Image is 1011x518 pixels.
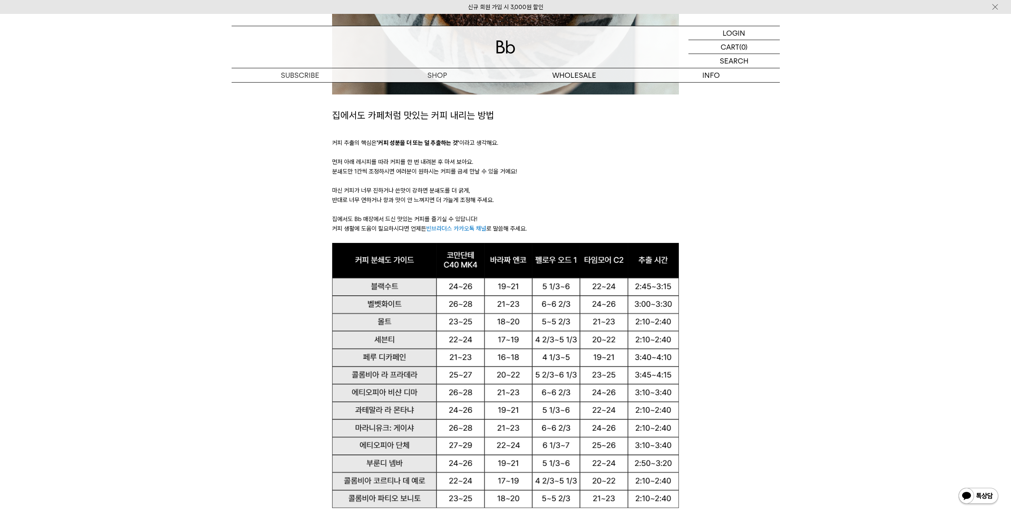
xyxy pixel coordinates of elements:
p: CART [721,40,739,54]
p: 분쇄도만 1칸씩 조정하시면 여러분이 원하시는 커피를 금세 만날 수 있을 거예요! [332,167,679,176]
p: 먼저 아래 레시피를 따라 커피를 한 번 내려본 후 마셔 보아요. [332,157,679,167]
p: (0) [739,40,748,54]
img: 5e07d7fa0bdbb67c23789df69f2aab1d_184223.png [332,243,679,508]
span: 집에서도 카페처럼 맛있는 커피 내리는 방법 [332,110,494,121]
a: CART (0) [688,40,780,54]
img: 로고 [496,40,515,54]
p: 커피 생활에 도움이 필요하시다면 언제든 로 말씀해 주세요. [332,224,679,233]
p: 집에서도 Bb 매장에서 드신 맛있는 커피를 즐기실 수 있답니다! [332,214,679,224]
b: '커피 성분을 더 또는 덜 추출하는 것' [377,139,459,146]
p: SEARCH [720,54,748,68]
p: 커피 추출의 핵심은 이라고 생각해요. [332,138,679,148]
p: 마신 커피가 너무 진하거나 쓴맛이 강하면 분쇄도를 더 굵게, [332,186,679,195]
a: 신규 회원 가입 시 3,000원 할인 [468,4,543,11]
a: 빈브라더스 카카오톡 채널 [426,225,486,232]
p: 반대로 너무 연하거나 향과 맛이 안 느껴지면 더 가늘게 조정해 주세요. [332,195,679,205]
img: 카카오톡 채널 1:1 채팅 버튼 [958,487,999,506]
p: INFO [643,68,780,82]
a: SHOP [369,68,506,82]
p: LOGIN [723,26,745,40]
p: WHOLESALE [506,68,643,82]
a: SUBSCRIBE [232,68,369,82]
a: LOGIN [688,26,780,40]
